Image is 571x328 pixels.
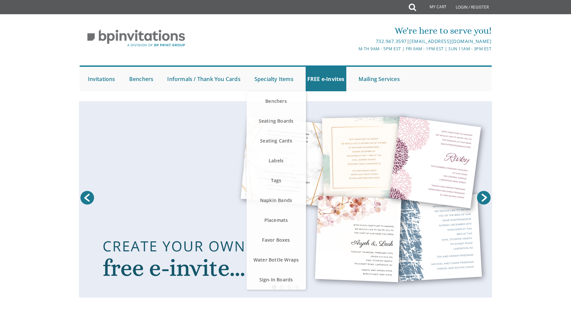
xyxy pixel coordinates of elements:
a: Next [476,189,492,206]
a: Mailing Services [357,67,401,91]
a: Napkin Bands [247,190,306,210]
a: Seating Cards [247,131,306,151]
a: Informals / Thank You Cards [166,67,242,91]
div: M-Th 9am - 5pm EST | Fri 9am - 1pm EST | Sun 11am - 3pm EST [217,45,491,52]
a: Prev [79,189,95,206]
a: Water Bottle Wraps [247,250,306,270]
a: Sign-In Boards [247,270,306,290]
a: Invitations [86,67,117,91]
a: Specialty Items [253,67,295,91]
a: Placemats [247,210,306,230]
a: Labels [247,151,306,171]
a: FREE e-Invites [306,67,346,91]
div: We're here to serve you! [217,24,491,37]
div: | [217,37,491,45]
a: Favor Boxes [247,230,306,250]
a: My Cart [415,1,451,14]
a: [EMAIL_ADDRESS][DOMAIN_NAME] [409,38,491,44]
a: Benchers [128,67,155,91]
a: Tags [247,171,306,190]
img: BP Invitation Loft [80,24,193,52]
a: Benchers [247,91,306,111]
a: 732.947.3597 [376,38,407,44]
a: Seating Boards [247,111,306,131]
